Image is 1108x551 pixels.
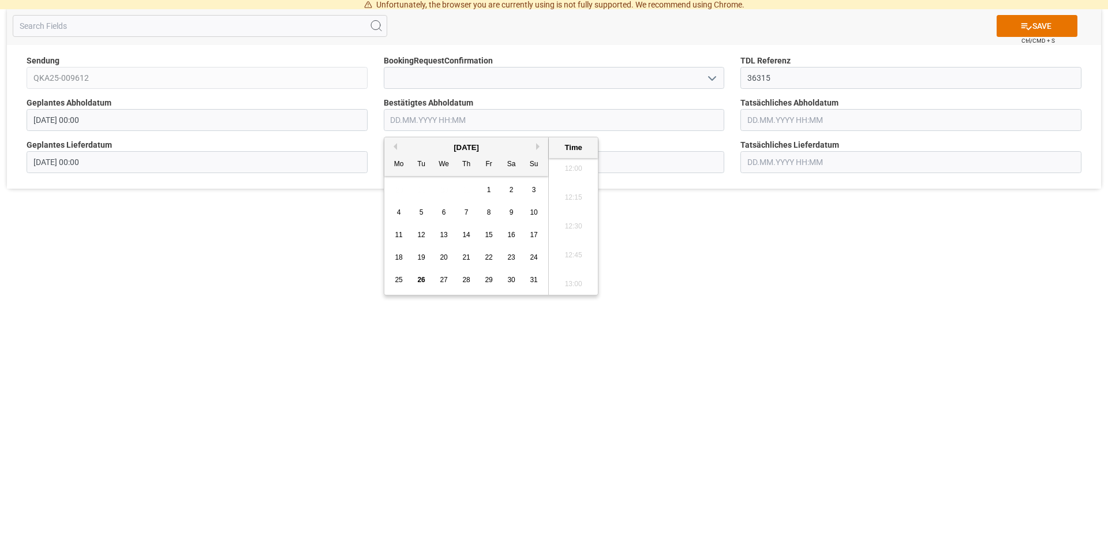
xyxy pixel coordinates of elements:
[440,276,447,284] span: 27
[417,253,425,261] span: 19
[740,109,1081,131] input: DD.MM.YYYY HH:MM
[392,158,406,172] div: Mo
[27,97,111,109] span: Geplantes Abholdatum
[504,250,519,265] div: Choose Saturday, August 23rd, 2025
[27,109,368,131] input: DD.MM.YYYY HH:MM
[510,186,514,194] span: 2
[510,208,514,216] span: 9
[414,158,429,172] div: Tu
[397,208,401,216] span: 4
[395,253,402,261] span: 18
[388,179,545,291] div: month 2025-08
[504,273,519,287] div: Choose Saturday, August 30th, 2025
[527,158,541,172] div: Su
[530,231,537,239] span: 17
[459,205,474,220] div: Choose Thursday, August 7th, 2025
[462,253,470,261] span: 21
[384,97,473,109] span: Bestätigtes Abholdatum
[527,183,541,197] div: Choose Sunday, August 3rd, 2025
[395,231,402,239] span: 11
[440,253,447,261] span: 20
[504,205,519,220] div: Choose Saturday, August 9th, 2025
[740,151,1081,173] input: DD.MM.YYYY HH:MM
[395,276,402,284] span: 25
[462,231,470,239] span: 14
[442,208,446,216] span: 6
[504,183,519,197] div: Choose Saturday, August 2nd, 2025
[414,205,429,220] div: Choose Tuesday, August 5th, 2025
[527,205,541,220] div: Choose Sunday, August 10th, 2025
[384,142,548,153] div: [DATE]
[507,253,515,261] span: 23
[459,273,474,287] div: Choose Thursday, August 28th, 2025
[417,231,425,239] span: 12
[414,250,429,265] div: Choose Tuesday, August 19th, 2025
[1021,36,1055,45] span: Ctrl/CMD + S
[27,151,368,173] input: DD.MM.YYYY HH:MM
[530,276,537,284] span: 31
[507,231,515,239] span: 16
[703,69,720,87] button: open menu
[392,250,406,265] div: Choose Monday, August 18th, 2025
[420,208,424,216] span: 5
[27,55,59,67] span: Sendung
[507,276,515,284] span: 30
[740,97,839,109] span: Tatsächliches Abholdatum
[437,250,451,265] div: Choose Wednesday, August 20th, 2025
[384,109,725,131] input: DD.MM.YYYY HH:MM
[437,228,451,242] div: Choose Wednesday, August 13th, 2025
[482,228,496,242] div: Choose Friday, August 15th, 2025
[482,183,496,197] div: Choose Friday, August 1st, 2025
[740,139,839,151] span: Tatsächliches Lieferdatum
[504,228,519,242] div: Choose Saturday, August 16th, 2025
[530,208,537,216] span: 10
[459,250,474,265] div: Choose Thursday, August 21st, 2025
[527,273,541,287] div: Choose Sunday, August 31st, 2025
[465,208,469,216] span: 7
[459,158,474,172] div: Th
[482,158,496,172] div: Fr
[487,186,491,194] span: 1
[417,276,425,284] span: 26
[997,15,1077,37] button: SAVE
[392,273,406,287] div: Choose Monday, August 25th, 2025
[27,139,112,151] span: Geplantes Lieferdatum
[384,55,493,67] span: BookingRequestConfirmation
[482,273,496,287] div: Choose Friday, August 29th, 2025
[552,142,595,153] div: Time
[459,228,474,242] div: Choose Thursday, August 14th, 2025
[527,250,541,265] div: Choose Sunday, August 24th, 2025
[527,228,541,242] div: Choose Sunday, August 17th, 2025
[482,250,496,265] div: Choose Friday, August 22nd, 2025
[440,231,447,239] span: 13
[414,228,429,242] div: Choose Tuesday, August 12th, 2025
[437,273,451,287] div: Choose Wednesday, August 27th, 2025
[485,276,492,284] span: 29
[392,228,406,242] div: Choose Monday, August 11th, 2025
[13,15,387,37] input: Search Fields
[740,55,791,67] span: TDL Referenz
[392,205,406,220] div: Choose Monday, August 4th, 2025
[482,205,496,220] div: Choose Friday, August 8th, 2025
[530,253,537,261] span: 24
[437,158,451,172] div: We
[414,273,429,287] div: Choose Tuesday, August 26th, 2025
[390,143,397,150] button: Previous Month
[504,158,519,172] div: Sa
[536,143,543,150] button: Next Month
[485,231,492,239] span: 15
[462,276,470,284] span: 28
[437,205,451,220] div: Choose Wednesday, August 6th, 2025
[532,186,536,194] span: 3
[485,253,492,261] span: 22
[487,208,491,216] span: 8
